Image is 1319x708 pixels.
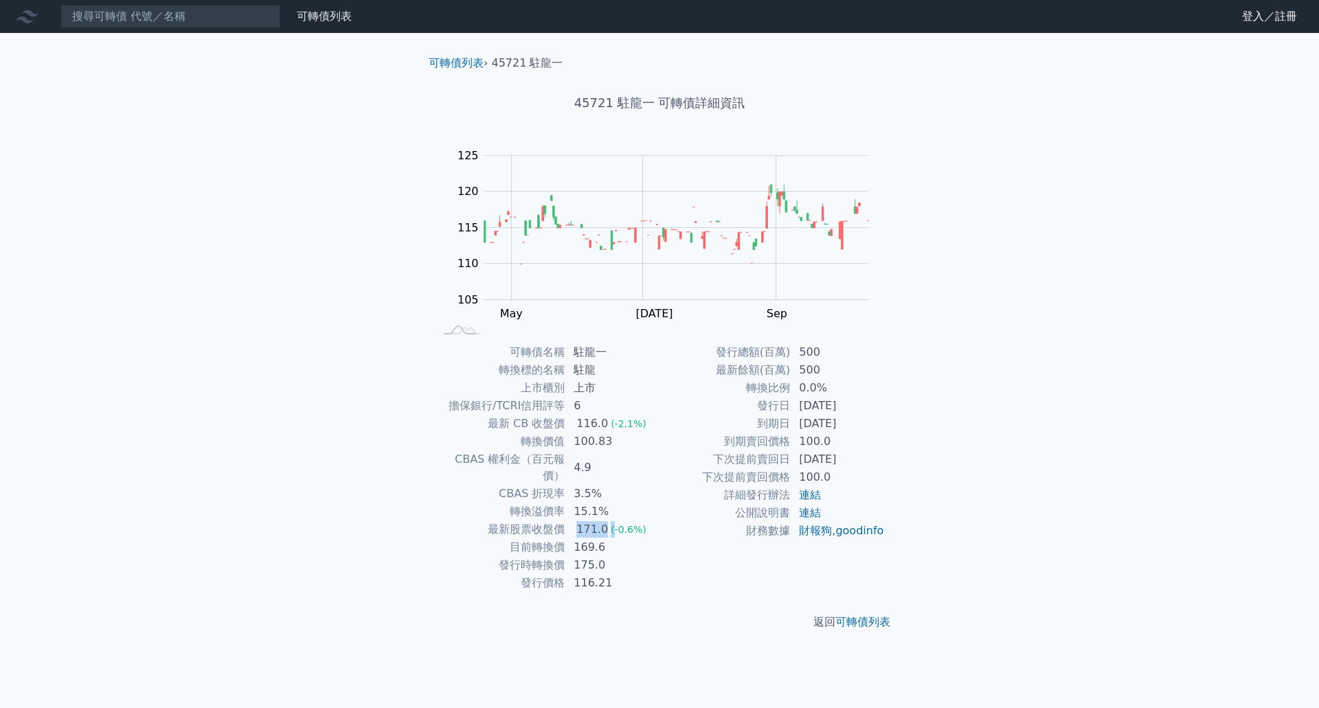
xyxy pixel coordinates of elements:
[434,485,565,503] td: CBAS 折現率
[434,361,565,379] td: 轉換標的名稱
[659,468,791,486] td: 下次提前賣回價格
[799,488,821,501] a: 連結
[799,506,821,519] a: 連結
[611,418,646,429] span: (-2.1%)
[659,486,791,504] td: 詳細發行辦法
[434,379,565,397] td: 上市櫃別
[565,379,659,397] td: 上市
[434,503,565,521] td: 轉換溢價率
[659,343,791,361] td: 發行總額(百萬)
[458,149,479,162] tspan: 125
[635,307,673,320] tspan: [DATE]
[791,433,885,450] td: 100.0
[791,450,885,468] td: [DATE]
[434,538,565,556] td: 目前轉換價
[659,397,791,415] td: 發行日
[565,503,659,521] td: 15.1%
[434,433,565,450] td: 轉換價值
[484,185,868,264] g: Series
[565,397,659,415] td: 6
[450,149,890,320] g: Chart
[791,361,885,379] td: 500
[429,56,484,69] a: 可轉債列表
[659,361,791,379] td: 最新餘額(百萬)
[565,343,659,361] td: 駐龍一
[791,343,885,361] td: 500
[434,521,565,538] td: 最新股票收盤價
[659,415,791,433] td: 到期日
[434,397,565,415] td: 擔保銀行/TCRI信用評等
[418,614,901,630] p: 返回
[458,221,479,234] tspan: 115
[791,415,885,433] td: [DATE]
[565,485,659,503] td: 3.5%
[458,257,479,270] tspan: 110
[297,10,352,23] a: 可轉債列表
[565,433,659,450] td: 100.83
[611,524,646,535] span: (-0.6%)
[565,574,659,592] td: 116.21
[1231,5,1308,27] a: 登入／註冊
[434,450,565,485] td: CBAS 權利金（百元報價）
[60,5,280,28] input: 搜尋可轉債 代號／名稱
[659,433,791,450] td: 到期賣回價格
[574,521,611,538] div: 171.0
[500,307,523,320] tspan: May
[659,504,791,522] td: 公開說明書
[799,524,832,537] a: 財報狗
[791,379,885,397] td: 0.0%
[458,185,479,198] tspan: 120
[434,343,565,361] td: 可轉債名稱
[434,415,565,433] td: 最新 CB 收盤價
[791,468,885,486] td: 100.0
[835,615,890,628] a: 可轉債列表
[434,556,565,574] td: 發行時轉換價
[835,524,883,537] a: goodinfo
[565,538,659,556] td: 169.6
[1250,642,1319,708] iframe: Chat Widget
[767,307,787,320] tspan: Sep
[659,522,791,540] td: 財務數據
[429,55,488,71] li: ›
[659,450,791,468] td: 下次提前賣回日
[659,379,791,397] td: 轉換比例
[791,397,885,415] td: [DATE]
[418,93,901,113] h1: 45721 駐龍一 可轉債詳細資訊
[458,293,479,306] tspan: 105
[492,55,563,71] li: 45721 駐龍一
[574,415,611,432] div: 116.0
[565,450,659,485] td: 4.9
[791,522,885,540] td: ,
[565,361,659,379] td: 駐龍
[434,574,565,592] td: 發行價格
[565,556,659,574] td: 175.0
